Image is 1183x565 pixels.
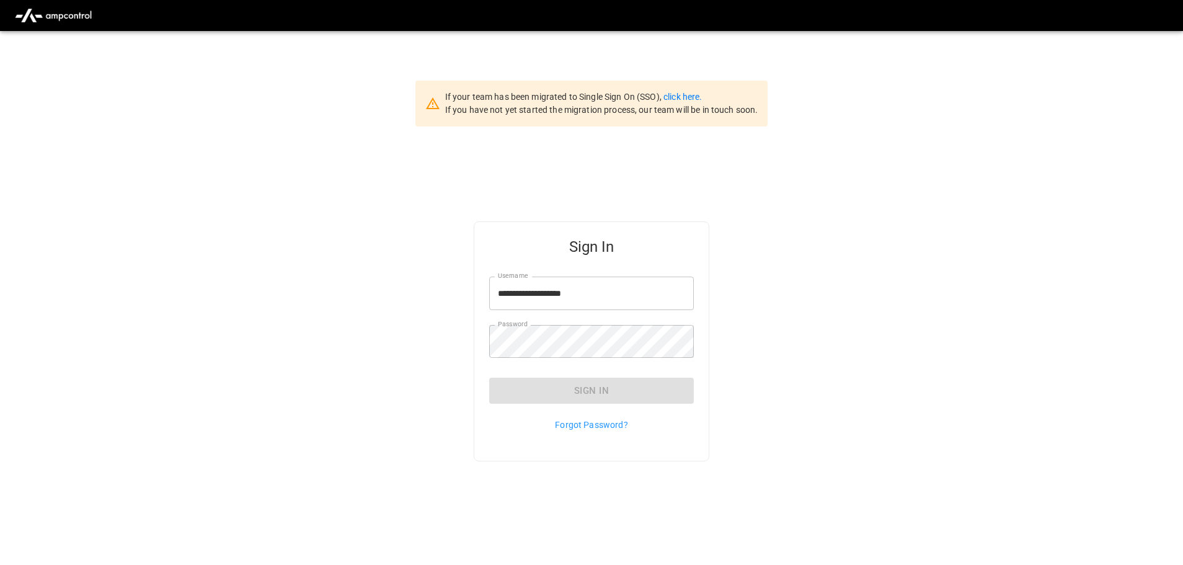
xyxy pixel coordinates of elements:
p: Forgot Password? [489,419,694,431]
a: click here. [663,92,702,102]
h5: Sign In [489,237,694,257]
span: If you have not yet started the migration process, our team will be in touch soon. [445,105,758,115]
img: ampcontrol.io logo [10,4,97,27]
span: If your team has been migrated to Single Sign On (SSO), [445,92,663,102]
label: Password [498,319,528,329]
label: Username [498,271,528,281]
